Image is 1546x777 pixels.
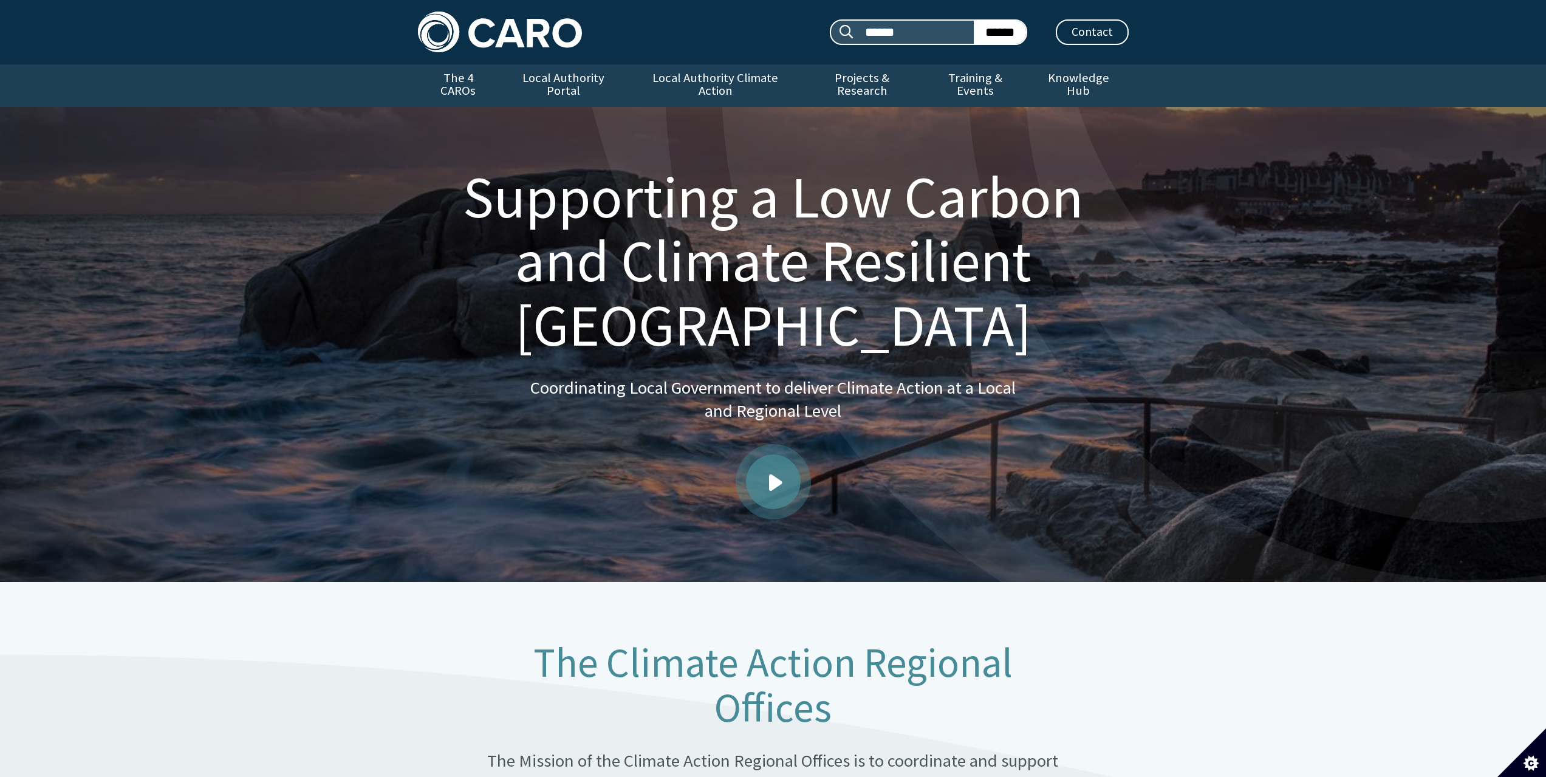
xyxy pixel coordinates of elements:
[746,454,801,509] a: Play video
[418,64,499,107] a: The 4 CAROs
[1497,728,1546,777] button: Set cookie preferences
[499,64,629,107] a: Local Authority Portal
[486,640,1060,730] h1: The Climate Action Regional Offices
[629,64,802,107] a: Local Authority Climate Action
[802,64,922,107] a: Projects & Research
[1028,64,1128,107] a: Knowledge Hub
[1056,19,1129,45] a: Contact
[418,12,582,52] img: Caro logo
[530,377,1016,423] p: Coordinating Local Government to deliver Climate Action at a Local and Regional Level
[433,165,1114,358] h1: Supporting a Low Carbon and Climate Resilient [GEOGRAPHIC_DATA]
[922,64,1028,107] a: Training & Events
